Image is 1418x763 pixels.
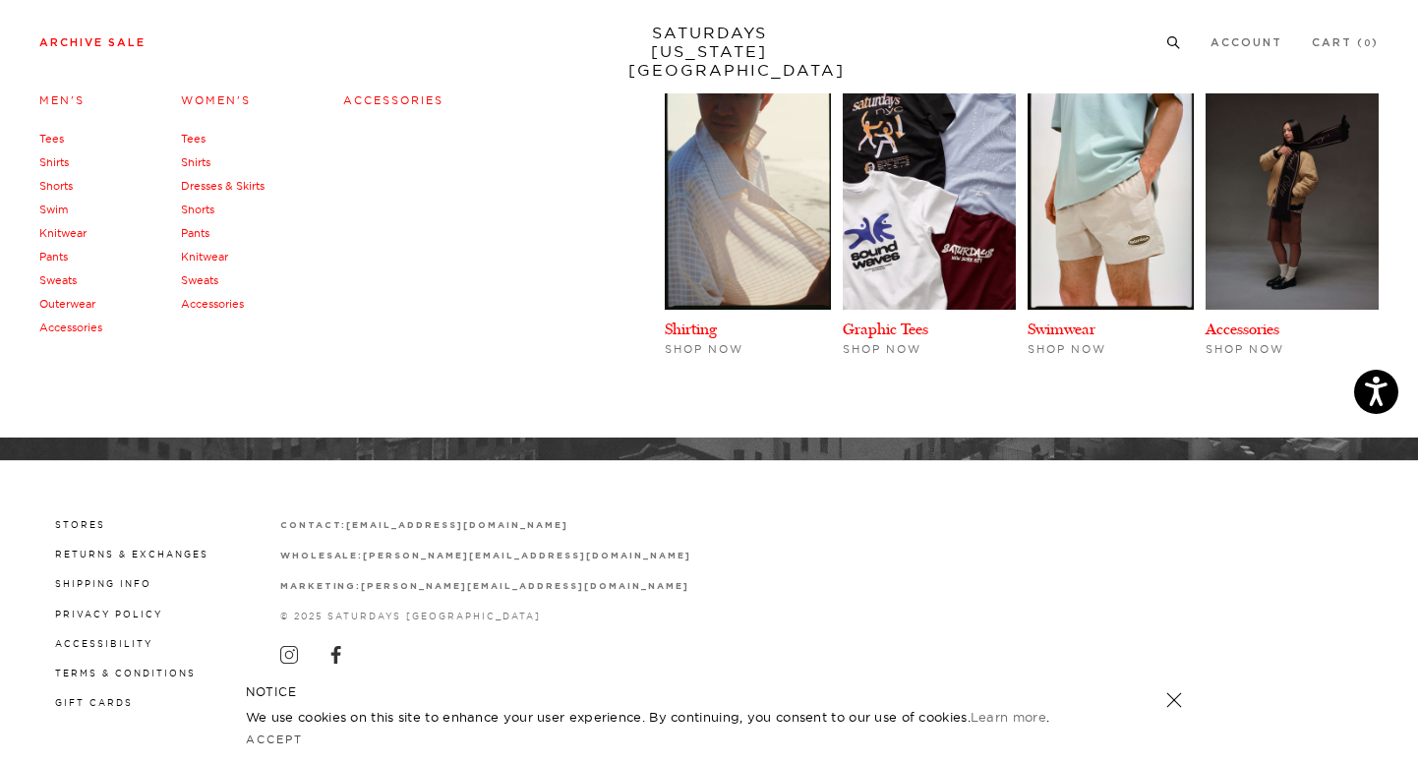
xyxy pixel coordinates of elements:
[361,580,688,591] a: [PERSON_NAME][EMAIL_ADDRESS][DOMAIN_NAME]
[343,93,443,107] a: Accessories
[55,638,152,649] a: Accessibility
[39,273,77,287] a: Sweats
[39,203,68,216] a: Swim
[280,552,364,560] strong: wholesale:
[181,155,210,169] a: Shirts
[39,179,73,193] a: Shorts
[843,320,928,338] a: Graphic Tees
[181,273,218,287] a: Sweats
[55,668,196,678] a: Terms & Conditions
[181,179,265,193] a: Dresses & Skirts
[55,549,208,559] a: Returns & Exchanges
[39,226,87,240] a: Knitwear
[363,550,690,560] a: [PERSON_NAME][EMAIL_ADDRESS][DOMAIN_NAME]
[181,250,228,264] a: Knitwear
[280,521,347,530] strong: contact:
[39,93,85,107] a: Men's
[39,37,146,48] a: Archive Sale
[181,226,209,240] a: Pants
[363,552,690,560] strong: [PERSON_NAME][EMAIL_ADDRESS][DOMAIN_NAME]
[665,320,717,338] a: Shirting
[39,132,64,146] a: Tees
[1211,37,1282,48] a: Account
[55,519,105,530] a: Stores
[280,582,362,591] strong: marketing:
[346,521,567,530] strong: [EMAIL_ADDRESS][DOMAIN_NAME]
[39,250,68,264] a: Pants
[39,321,102,334] a: Accessories
[1312,37,1379,48] a: Cart (0)
[246,683,1172,701] h5: NOTICE
[361,582,688,591] strong: [PERSON_NAME][EMAIL_ADDRESS][DOMAIN_NAME]
[280,609,691,623] p: © 2025 Saturdays [GEOGRAPHIC_DATA]
[181,93,251,107] a: Women's
[55,697,133,708] a: Gift Cards
[1028,320,1095,338] a: Swimwear
[246,707,1102,727] p: We use cookies on this site to enhance your user experience. By continuing, you consent to our us...
[1364,39,1372,48] small: 0
[55,609,162,619] a: Privacy Policy
[628,24,791,80] a: SATURDAYS[US_STATE][GEOGRAPHIC_DATA]
[346,519,567,530] a: [EMAIL_ADDRESS][DOMAIN_NAME]
[181,297,244,311] a: Accessories
[246,733,303,746] a: Accept
[39,155,69,169] a: Shirts
[1206,320,1279,338] a: Accessories
[55,578,151,589] a: Shipping Info
[181,203,214,216] a: Shorts
[181,132,206,146] a: Tees
[971,709,1046,725] a: Learn more
[39,297,95,311] a: Outerwear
